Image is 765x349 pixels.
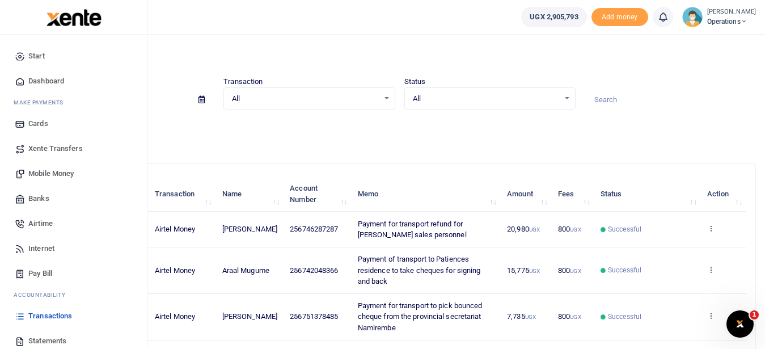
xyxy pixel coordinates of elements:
span: Dashboard [28,75,64,87]
span: [PERSON_NAME] [222,225,277,233]
span: Cards [28,118,48,129]
th: Account Number: activate to sort column ascending [284,176,352,212]
small: UGX [570,268,581,274]
a: Pay Bill [9,261,138,286]
img: profile-user [682,7,703,27]
span: 1 [750,310,759,319]
a: Banks [9,186,138,211]
span: 800 [558,312,581,321]
span: Payment of transport to Patiences residence to take cheques for signing and back [358,255,481,285]
img: logo-large [47,9,102,26]
span: ake Payments [19,98,64,107]
span: Payment for transport to pick bounced cheque from the provincial secretariat Namirembe [358,301,483,332]
span: 256751378485 [290,312,338,321]
span: Statements [28,335,66,347]
li: M [9,94,138,111]
span: Banks [28,193,49,204]
small: UGX [529,226,540,233]
span: Add money [591,8,648,27]
span: 20,980 [507,225,540,233]
span: All [413,93,559,104]
span: Operations [707,16,756,27]
small: UGX [529,268,540,274]
li: Wallet ballance [517,7,591,27]
small: UGX [570,314,581,320]
span: Internet [28,243,54,254]
iframe: Intercom live chat [726,310,754,338]
a: Cards [9,111,138,136]
th: Name: activate to sort column ascending [215,176,284,212]
span: Successful [608,224,641,234]
input: Search [585,90,756,110]
a: Transactions [9,304,138,329]
th: Memo: activate to sort column ascending [352,176,501,212]
span: Xente Transfers [28,143,83,154]
span: Airtel Money [155,312,195,321]
span: Transactions [28,310,72,322]
small: UGX [525,314,536,320]
span: Airtel Money [155,266,195,275]
th: Fees: activate to sort column ascending [552,176,594,212]
span: countability [22,291,65,299]
th: Action: activate to sort column ascending [701,176,746,212]
a: UGX 2,905,793 [521,7,586,27]
th: Amount: activate to sort column ascending [501,176,552,212]
p: Download [43,123,756,135]
span: Successful [608,312,641,322]
a: Xente Transfers [9,136,138,161]
a: Start [9,44,138,69]
span: Start [28,51,45,62]
a: Dashboard [9,69,138,94]
th: Status: activate to sort column ascending [594,176,701,212]
a: Internet [9,236,138,261]
span: Successful [608,265,641,275]
span: 7,735 [507,312,536,321]
span: 15,775 [507,266,540,275]
label: Transaction [223,76,263,87]
span: 256746287287 [290,225,338,233]
label: Status [404,76,426,87]
span: All [232,93,378,104]
li: Ac [9,286,138,304]
span: [PERSON_NAME] [222,312,277,321]
span: Mobile Money [28,168,74,179]
span: Payment for transport refund for [PERSON_NAME] sales personnel [358,220,467,239]
span: 800 [558,225,581,233]
a: Add money [591,12,648,20]
span: Araal Mugume [222,266,269,275]
a: profile-user [PERSON_NAME] Operations [682,7,756,27]
th: Transaction: activate to sort column ascending [149,176,216,212]
small: UGX [570,226,581,233]
h4: Transactions [43,49,756,61]
span: 800 [558,266,581,275]
span: 256742048366 [290,266,338,275]
span: Airtime [28,218,53,229]
span: Airtel Money [155,225,195,233]
span: Pay Bill [28,268,52,279]
li: Toup your wallet [591,8,648,27]
span: UGX 2,905,793 [530,11,578,23]
a: Airtime [9,211,138,236]
a: logo-small logo-large logo-large [45,12,102,21]
a: Mobile Money [9,161,138,186]
small: [PERSON_NAME] [707,7,756,17]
